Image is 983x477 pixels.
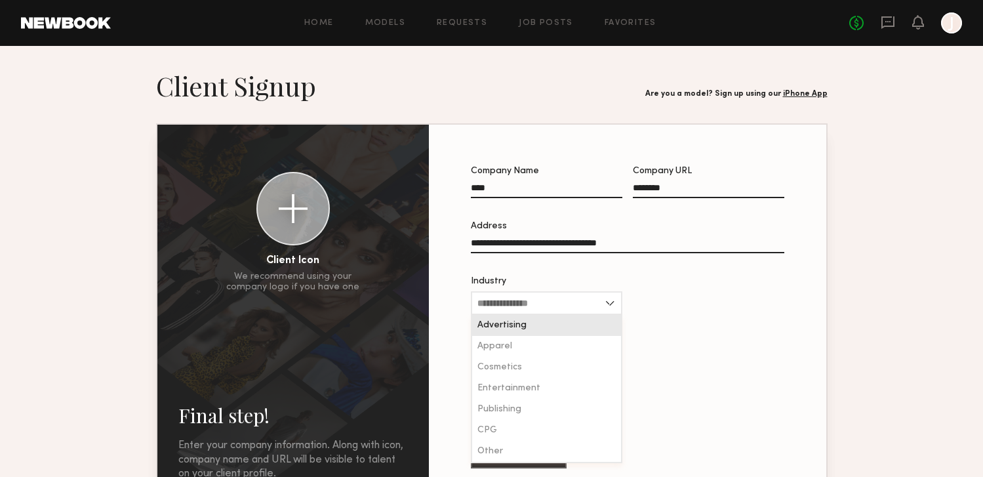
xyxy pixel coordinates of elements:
[304,19,334,28] a: Home
[477,447,503,456] span: Other
[645,90,828,98] div: Are you a model? Sign up using our
[477,363,522,372] span: Cosmetics
[783,90,828,98] a: iPhone App
[178,402,408,428] h2: Final step!
[471,167,622,176] div: Company Name
[519,19,573,28] a: Job Posts
[941,12,962,33] a: J
[471,277,622,286] div: Industry
[633,167,784,176] div: Company URL
[365,19,405,28] a: Models
[605,19,656,28] a: Favorites
[477,405,521,414] span: Publishing
[477,426,497,435] span: CPG
[477,384,540,393] span: Entertainment
[266,256,319,266] div: Client Icon
[477,342,512,351] span: Apparel
[226,272,359,293] div: We recommend using your company logo if you have one
[437,19,487,28] a: Requests
[633,183,784,198] input: Company URL
[471,222,784,231] div: Address
[477,321,527,330] span: Advertising
[156,70,316,102] h1: Client Signup
[471,183,622,198] input: Company Name
[471,238,784,253] input: Address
